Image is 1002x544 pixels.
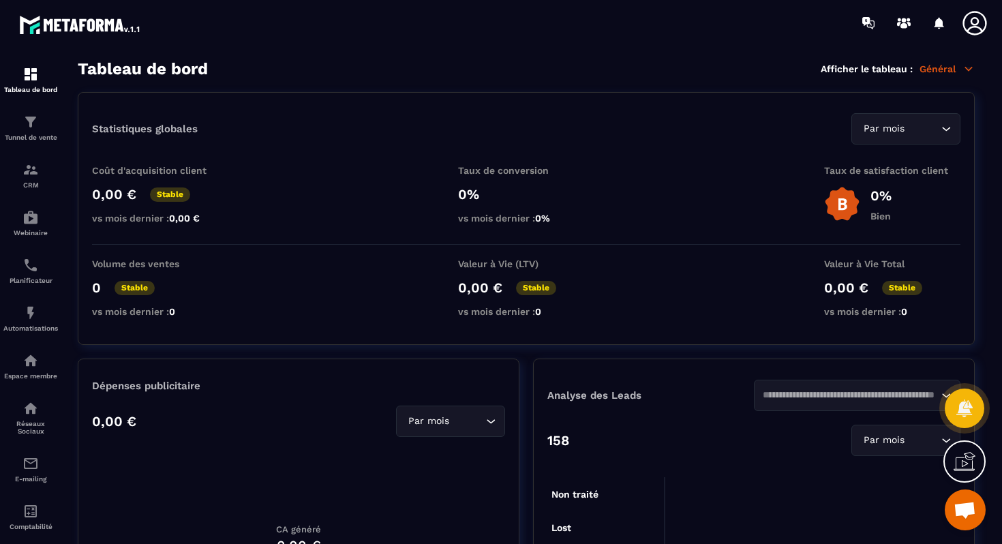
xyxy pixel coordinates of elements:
a: Ouvrir le chat [945,489,986,530]
img: social-network [22,400,39,417]
p: CRM [3,181,58,189]
p: vs mois dernier : [92,213,228,224]
p: E-mailing [3,475,58,483]
span: Par mois [405,414,452,429]
span: 0,00 € [169,213,200,224]
p: Stable [882,281,922,295]
p: Espace membre [3,372,58,380]
span: Par mois [860,121,907,136]
p: vs mois dernier : [458,306,594,317]
p: 0,00 € [824,279,868,296]
p: Stable [115,281,155,295]
img: automations [22,352,39,369]
p: Général [920,63,975,75]
p: Valeur à Vie (LTV) [458,258,594,269]
img: automations [22,209,39,226]
a: automationsautomationsEspace membre [3,342,58,390]
p: Automatisations [3,324,58,332]
p: vs mois dernier : [458,213,594,224]
tspan: Lost [551,522,571,533]
h3: Tableau de bord [78,59,208,78]
p: Afficher le tableau : [821,63,913,74]
input: Search for option [907,121,938,136]
a: schedulerschedulerPlanificateur [3,247,58,294]
div: Search for option [396,406,505,437]
p: 0% [458,186,594,202]
img: formation [22,114,39,130]
p: 158 [547,432,569,449]
p: vs mois dernier : [824,306,960,317]
input: Search for option [907,433,938,448]
p: Valeur à Vie Total [824,258,960,269]
a: emailemailE-mailing [3,445,58,493]
img: email [22,455,39,472]
p: Statistiques globales [92,123,198,135]
span: Par mois [860,433,907,448]
img: accountant [22,503,39,519]
p: Taux de conversion [458,165,594,176]
p: Réseaux Sociaux [3,420,58,435]
img: scheduler [22,257,39,273]
p: Webinaire [3,229,58,237]
a: formationformationTableau de bord [3,56,58,104]
a: social-networksocial-networkRéseaux Sociaux [3,390,58,445]
img: b-badge-o.b3b20ee6.svg [824,186,860,222]
p: 0,00 € [458,279,502,296]
input: Search for option [763,388,938,403]
span: 0 [901,306,907,317]
input: Search for option [452,414,483,429]
p: Dépenses publicitaire [92,380,505,392]
img: formation [22,162,39,178]
p: 0,00 € [92,186,136,202]
span: 0 [169,306,175,317]
p: Stable [150,187,190,202]
a: automationsautomationsWebinaire [3,199,58,247]
p: Bien [870,211,892,222]
div: Search for option [851,425,960,456]
p: 0% [870,187,892,204]
p: 0 [92,279,101,296]
img: formation [22,66,39,82]
tspan: Non traité [551,489,598,500]
div: Search for option [754,380,960,411]
p: Tableau de bord [3,86,58,93]
a: formationformationTunnel de vente [3,104,58,151]
p: vs mois dernier : [92,306,228,317]
p: Volume des ventes [92,258,228,269]
p: Coût d'acquisition client [92,165,228,176]
p: Planificateur [3,277,58,284]
p: Taux de satisfaction client [824,165,960,176]
p: 0,00 € [92,413,136,429]
span: 0 [535,306,541,317]
p: Comptabilité [3,523,58,530]
p: Tunnel de vente [3,134,58,141]
img: automations [22,305,39,321]
a: automationsautomationsAutomatisations [3,294,58,342]
p: Stable [516,281,556,295]
span: 0% [535,213,550,224]
p: Analyse des Leads [547,389,754,402]
div: Search for option [851,113,960,145]
img: logo [19,12,142,37]
a: accountantaccountantComptabilité [3,493,58,541]
a: formationformationCRM [3,151,58,199]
